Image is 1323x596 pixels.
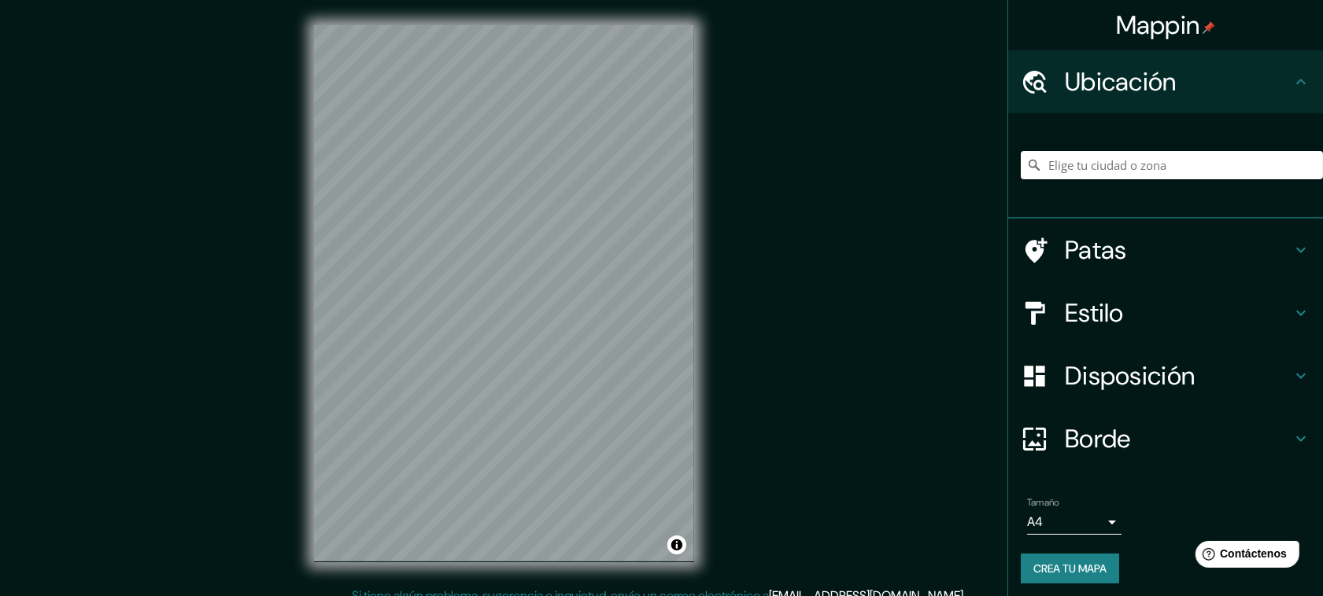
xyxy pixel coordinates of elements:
[1008,281,1323,344] div: Estilo
[1065,65,1177,98] font: Ubicación
[1008,219,1323,281] div: Patas
[1027,510,1122,535] div: A4
[1065,234,1127,267] font: Patas
[1008,407,1323,470] div: Borde
[1065,359,1195,392] font: Disposición
[1008,344,1323,407] div: Disposición
[1027,513,1043,530] font: A4
[1183,535,1306,579] iframe: Lanzador de widgets de ayuda
[1203,21,1215,34] img: pin-icon.png
[1021,554,1119,583] button: Crea tu mapa
[1033,561,1107,576] font: Crea tu mapa
[1027,496,1059,509] font: Tamaño
[1008,50,1323,113] div: Ubicación
[667,535,686,554] button: Activar o desactivar atribución
[1065,422,1131,455] font: Borde
[314,25,694,562] canvas: Mapa
[1116,9,1200,42] font: Mappin
[1021,151,1323,179] input: Elige tu ciudad o zona
[1065,296,1124,329] font: Estilo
